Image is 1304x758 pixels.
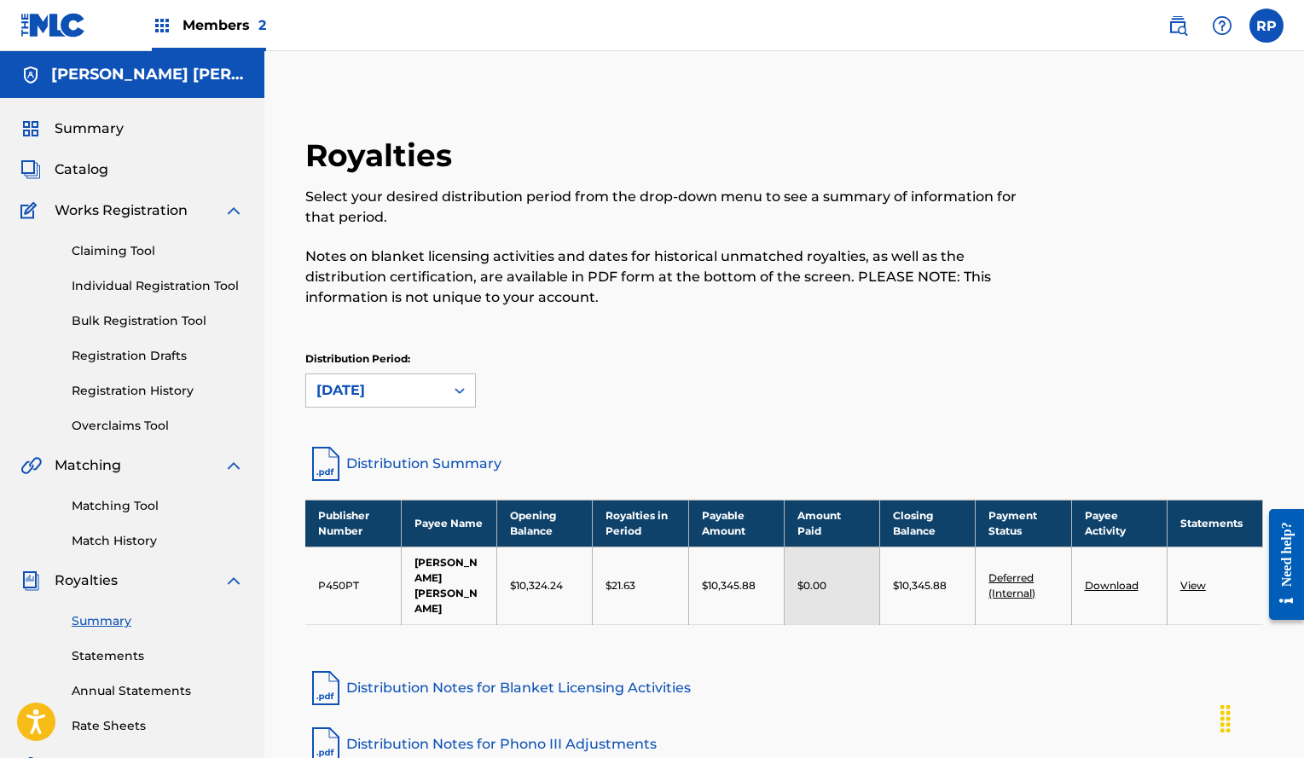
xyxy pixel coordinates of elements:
a: Distribution Summary [305,443,1263,484]
img: expand [223,570,244,591]
p: Notes on blanket licensing activities and dates for historical unmatched royalties, as well as th... [305,246,1043,308]
div: Drag [1212,693,1239,744]
img: Top Rightsholders [152,15,172,36]
a: Matching Tool [72,497,244,515]
a: Registration History [72,382,244,400]
a: Annual Statements [72,682,244,700]
img: Summary [20,119,41,139]
a: Claiming Tool [72,242,244,260]
div: Help [1205,9,1239,43]
p: $21.63 [606,578,635,593]
a: Summary [72,612,244,630]
th: Opening Balance [497,500,593,547]
th: Publisher Number [305,500,401,547]
img: expand [223,200,244,221]
a: Rate Sheets [72,717,244,735]
div: [DATE] [316,380,434,401]
a: Bulk Registration Tool [72,312,244,330]
a: CatalogCatalog [20,159,108,180]
a: Overclaims Tool [72,417,244,435]
iframe: Resource Center [1256,496,1304,634]
a: Registration Drafts [72,347,244,365]
img: pdf [305,668,346,709]
span: Works Registration [55,200,188,221]
a: SummarySummary [20,119,124,139]
span: Catalog [55,159,108,180]
p: Distribution Period: [305,351,476,367]
th: Closing Balance [880,500,976,547]
span: Summary [55,119,124,139]
div: User Menu [1249,9,1284,43]
a: View [1180,579,1206,592]
img: Matching [20,455,42,476]
img: expand [223,455,244,476]
a: Download [1085,579,1139,592]
td: P450PT [305,547,401,624]
iframe: Chat Widget [1219,676,1304,758]
th: Royalties in Period [593,500,688,547]
img: Works Registration [20,200,43,221]
p: $0.00 [797,578,826,593]
th: Statements [1167,500,1262,547]
img: MLC Logo [20,13,86,38]
img: help [1212,15,1232,36]
a: Match History [72,532,244,550]
p: $10,345.88 [702,578,756,593]
a: Statements [72,647,244,665]
span: Royalties [55,570,118,591]
span: 2 [258,17,266,33]
a: Public Search [1161,9,1195,43]
td: [PERSON_NAME] [PERSON_NAME] [401,547,496,624]
th: Amount Paid [784,500,879,547]
p: $10,324.24 [510,578,563,593]
img: search [1168,15,1188,36]
a: Individual Registration Tool [72,277,244,295]
img: Accounts [20,65,41,85]
h5: Raymond Leandro Puente Henriquez [51,65,244,84]
p: Select your desired distribution period from the drop-down menu to see a summary of information f... [305,187,1043,228]
img: distribution-summary-pdf [305,443,346,484]
img: Royalties [20,570,41,591]
th: Payee Activity [1071,500,1167,547]
a: Deferred (Internal) [988,571,1035,599]
p: $10,345.88 [893,578,947,593]
th: Payee Name [401,500,496,547]
img: Catalog [20,159,41,180]
a: Distribution Notes for Blanket Licensing Activities [305,668,1263,709]
span: Matching [55,455,121,476]
th: Payable Amount [688,500,784,547]
span: Members [183,15,266,35]
h2: Royalties [305,136,461,175]
th: Payment Status [976,500,1071,547]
